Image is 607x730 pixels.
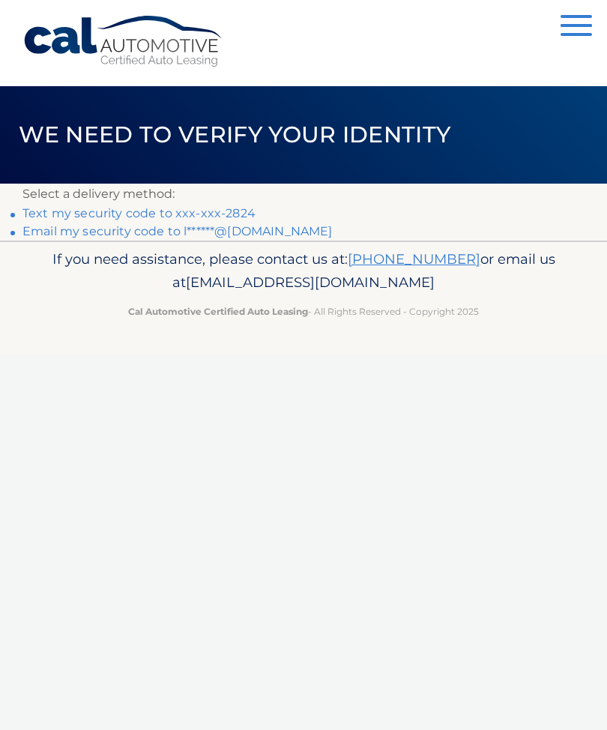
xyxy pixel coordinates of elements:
button: Menu [561,15,592,40]
a: [PHONE_NUMBER] [348,250,480,268]
span: We need to verify your identity [19,121,451,148]
a: Text my security code to xxx-xxx-2824 [22,206,256,220]
strong: Cal Automotive Certified Auto Leasing [128,306,308,317]
p: Select a delivery method: [22,184,585,205]
a: Email my security code to l******@[DOMAIN_NAME] [22,224,333,238]
p: - All Rights Reserved - Copyright 2025 [22,304,585,319]
span: [EMAIL_ADDRESS][DOMAIN_NAME] [186,274,435,291]
p: If you need assistance, please contact us at: or email us at [22,247,585,295]
a: Cal Automotive [22,15,225,68]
